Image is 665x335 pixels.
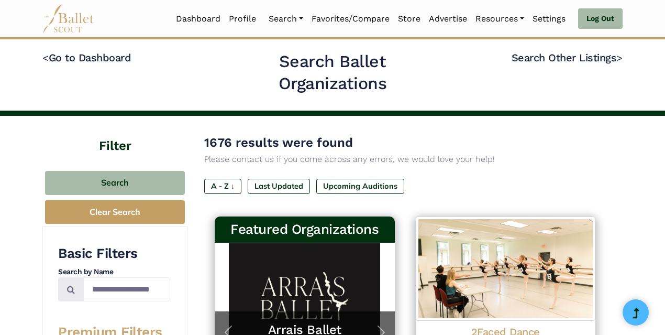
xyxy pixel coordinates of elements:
[204,135,353,150] span: 1676 results were found
[394,8,425,30] a: Store
[172,8,225,30] a: Dashboard
[42,51,49,64] code: <
[227,51,439,94] h2: Search Ballet Organizations
[512,51,623,64] a: Search Other Listings>
[528,8,570,30] a: Settings
[416,217,596,321] img: Logo
[248,179,310,193] label: Last Updated
[225,8,260,30] a: Profile
[45,171,185,196] button: Search
[45,200,185,224] button: Clear Search
[307,8,394,30] a: Favorites/Compare
[223,221,386,239] h3: Featured Organizations
[83,277,170,302] input: Search by names...
[204,153,606,166] p: Please contact us if you come across any errors, we would love your help!
[471,8,528,30] a: Resources
[316,179,404,193] label: Upcoming Auditions
[578,8,623,29] a: Log Out
[204,179,241,193] label: A - Z ↓
[425,8,471,30] a: Advertise
[42,51,131,64] a: <Go to Dashboard
[58,267,170,277] h4: Search by Name
[264,8,307,30] a: Search
[58,245,170,263] h3: Basic Filters
[42,116,187,155] h4: Filter
[616,51,623,64] code: >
